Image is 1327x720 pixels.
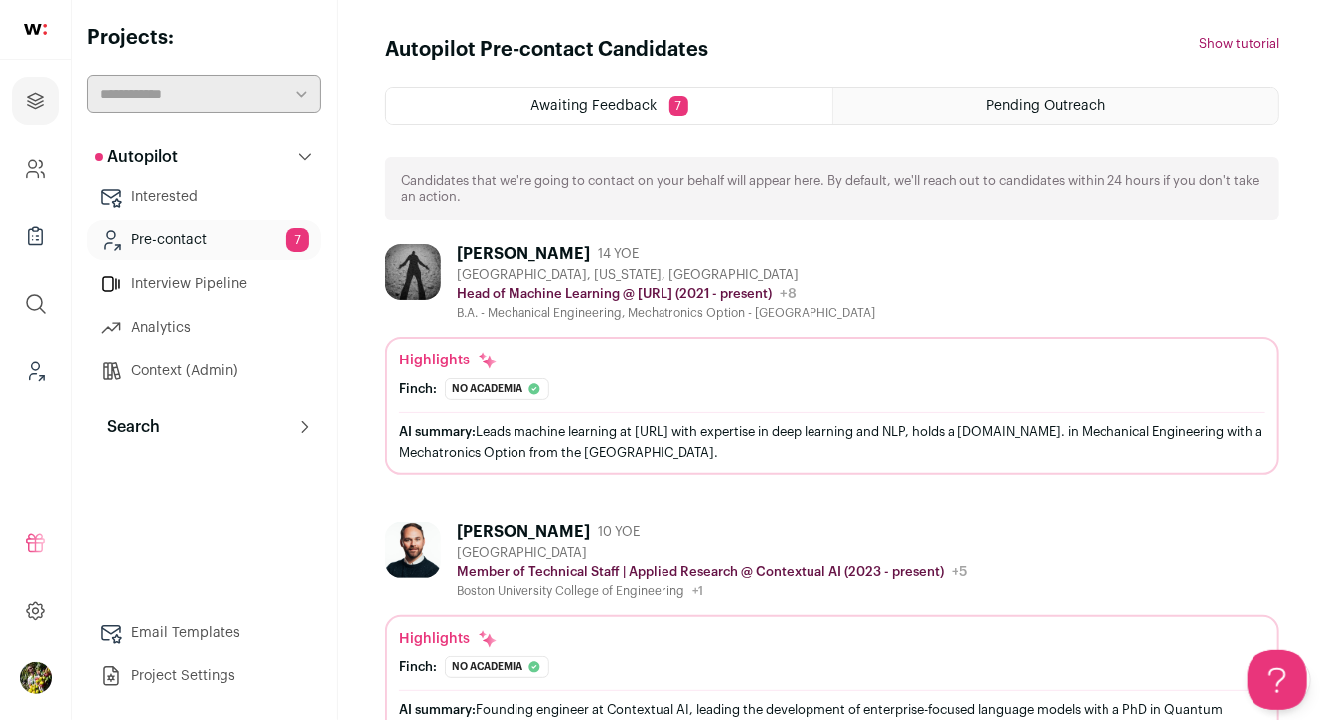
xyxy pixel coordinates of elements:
[445,656,549,678] div: No academia
[95,145,178,169] p: Autopilot
[399,381,437,397] div: Finch:
[87,264,321,304] a: Interview Pipeline
[12,213,59,260] a: Company Lists
[457,583,967,599] div: Boston University College of Engineering
[987,99,1106,113] span: Pending Outreach
[399,629,498,648] div: Highlights
[1199,36,1279,52] button: Show tutorial
[12,77,59,125] a: Projects
[286,228,309,252] span: 7
[385,157,1279,220] div: Candidates that we're going to contact on your behalf will appear here. By default, we'll reach o...
[385,522,441,578] img: 5424a8fb6941bdd357d31356b8d1d14c835b0de7c139c1231d1b3b3940ecbb34.jpg
[87,656,321,696] a: Project Settings
[692,585,703,597] span: +1
[669,96,688,116] span: 7
[399,421,1265,463] div: Leads machine learning at [URL] with expertise in deep learning and NLP, holds a [DOMAIN_NAME]. i...
[457,545,967,561] div: [GEOGRAPHIC_DATA]
[531,99,658,113] span: Awaiting Feedback
[87,308,321,348] a: Analytics
[87,177,321,216] a: Interested
[833,88,1278,124] a: Pending Outreach
[457,522,590,542] div: [PERSON_NAME]
[399,703,476,716] span: AI summary:
[385,36,708,64] h1: Autopilot Pre-contact Candidates
[87,352,321,391] a: Context (Admin)
[87,407,321,447] button: Search
[20,662,52,694] button: Open dropdown
[445,378,549,400] div: No academia
[385,244,441,300] img: b5ec80fc7806901b930675f7804272c86b4c164f74ef14c90ff073e5a7013a51
[20,662,52,694] img: 6689865-medium_jpg
[24,24,47,35] img: wellfound-shorthand-0d5821cbd27db2630d0214b213865d53afaa358527fdda9d0ea32b1df1b89c2c.svg
[399,425,476,438] span: AI summary:
[598,246,639,262] span: 14 YOE
[399,351,498,370] div: Highlights
[12,145,59,193] a: Company and ATS Settings
[87,220,321,260] a: Pre-contact7
[87,613,321,652] a: Email Templates
[598,524,640,540] span: 10 YOE
[87,24,321,52] h2: Projects:
[12,348,59,395] a: Leads (Backoffice)
[457,286,772,302] p: Head of Machine Learning @ [URL] (2021 - present)
[1248,650,1307,710] iframe: Help Scout Beacon - Open
[457,564,944,580] p: Member of Technical Staff | Applied Research @ Contextual AI (2023 - present)
[457,267,875,283] div: [GEOGRAPHIC_DATA], [US_STATE], [GEOGRAPHIC_DATA]
[87,137,321,177] button: Autopilot
[457,305,875,321] div: B.A. - Mechanical Engineering, Mechatronics Option - [GEOGRAPHIC_DATA]
[399,659,437,675] div: Finch:
[457,244,590,264] div: [PERSON_NAME]
[780,287,797,301] span: +8
[952,565,967,579] span: +5
[95,415,160,439] p: Search
[385,244,1279,475] a: [PERSON_NAME] 14 YOE [GEOGRAPHIC_DATA], [US_STATE], [GEOGRAPHIC_DATA] Head of Machine Learning @ ...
